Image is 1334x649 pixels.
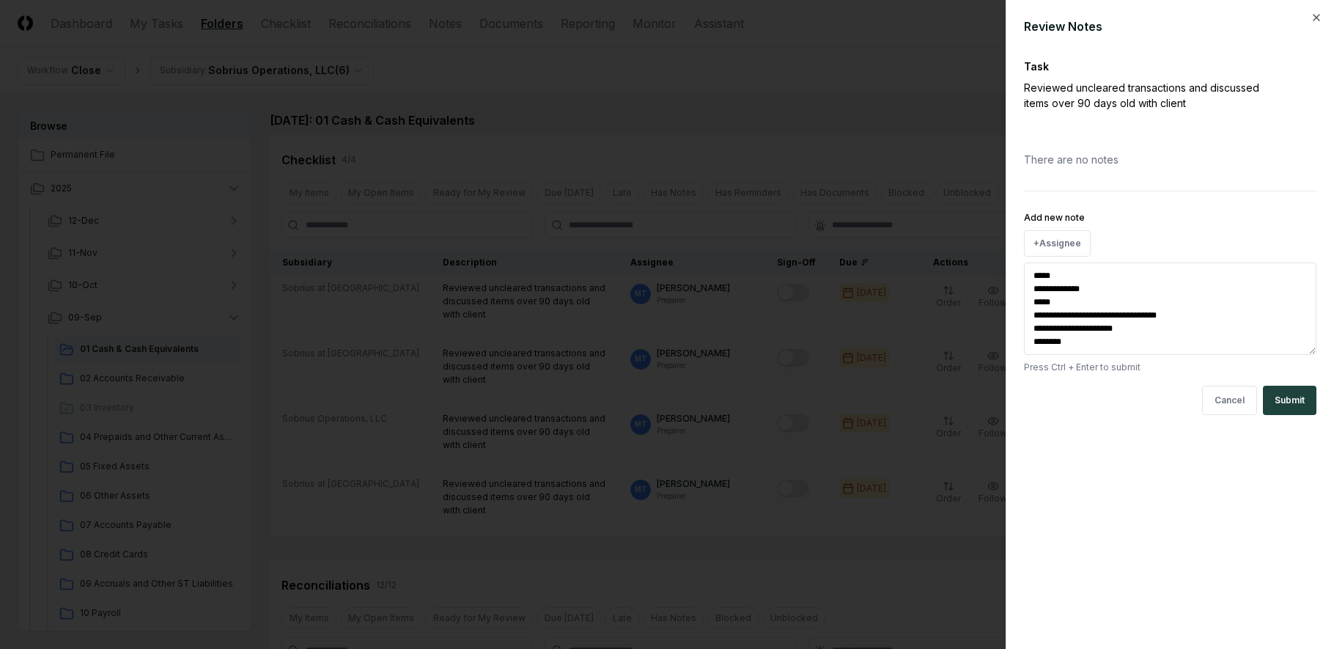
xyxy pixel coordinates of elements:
button: +Assignee [1024,230,1091,257]
button: Submit [1263,386,1316,415]
p: Reviewed uncleared transactions and discussed items over 90 days old with client [1024,80,1266,111]
label: Add new note [1024,212,1085,223]
button: Cancel [1202,386,1257,415]
div: Task [1024,59,1316,74]
div: There are no notes [1024,140,1316,179]
div: Review Notes [1024,18,1316,35]
p: Press Ctrl + Enter to submit [1024,361,1316,374]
